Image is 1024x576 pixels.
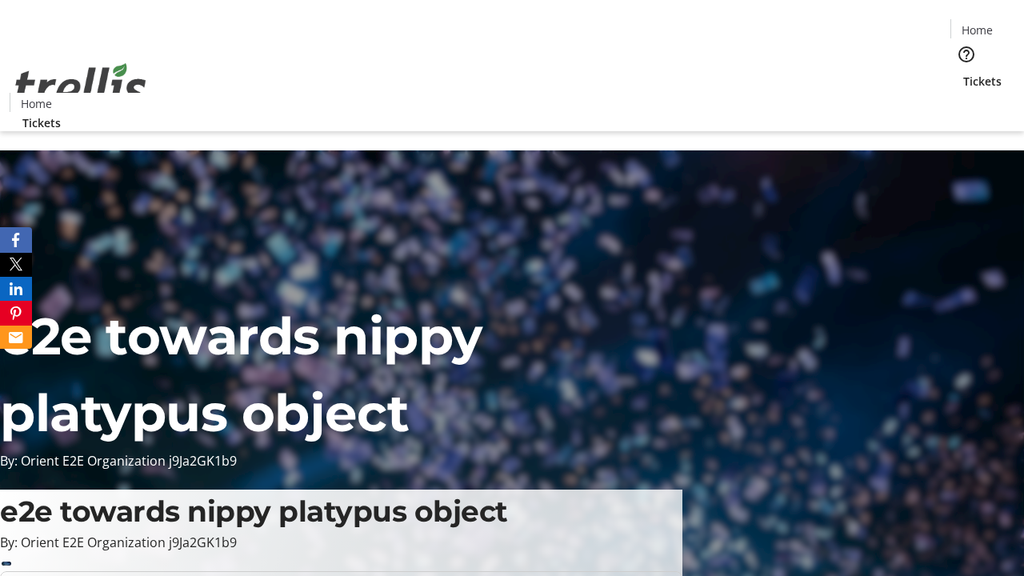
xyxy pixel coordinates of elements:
button: Help [950,38,982,70]
a: Home [951,22,1002,38]
button: Cart [950,90,982,122]
span: Tickets [22,114,61,131]
img: Orient E2E Organization j9Ja2GK1b9's Logo [10,46,152,126]
a: Tickets [10,114,74,131]
a: Tickets [950,73,1014,90]
span: Home [21,95,52,112]
span: Home [962,22,993,38]
span: Tickets [963,73,1002,90]
a: Home [10,95,62,112]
